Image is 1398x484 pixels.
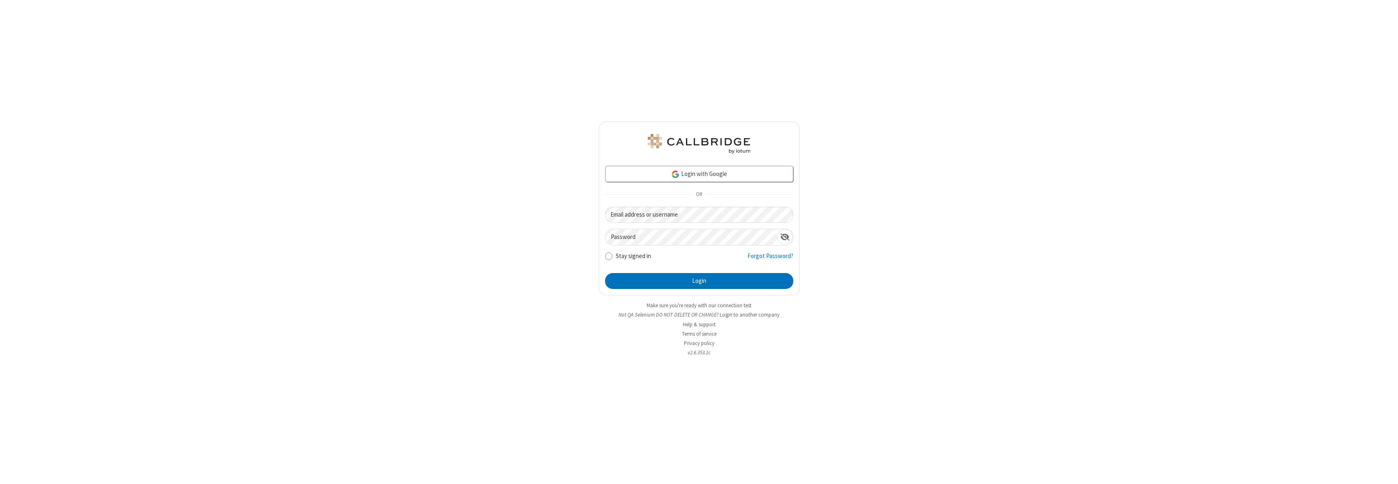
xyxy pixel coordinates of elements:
[599,349,800,356] li: v2.6.353.1c
[684,340,714,347] a: Privacy policy
[671,170,680,179] img: google-icon.png
[692,189,706,200] span: OR
[747,252,793,267] a: Forgot Password?
[682,330,716,337] a: Terms of service
[646,134,752,154] img: QA Selenium DO NOT DELETE OR CHANGE
[605,207,793,223] input: Email address or username
[606,229,777,245] input: Password
[683,321,716,328] a: Help & support
[599,311,800,319] li: Not QA Selenium DO NOT DELETE OR CHANGE?
[647,302,751,309] a: Make sure you're ready with our connection test
[605,273,793,289] button: Login
[616,252,651,261] label: Stay signed in
[605,166,793,182] a: Login with Google
[777,229,793,244] div: Show password
[720,311,779,319] button: Login to another company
